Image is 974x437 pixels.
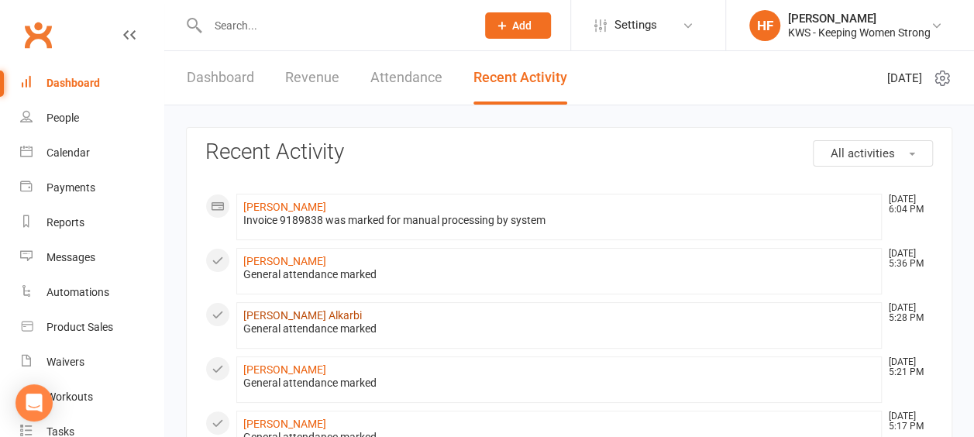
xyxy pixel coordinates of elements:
[20,345,163,380] a: Waivers
[20,66,163,101] a: Dashboard
[20,275,163,310] a: Automations
[46,77,100,89] div: Dashboard
[19,15,57,54] a: Clubworx
[20,240,163,275] a: Messages
[813,140,933,167] button: All activities
[243,322,875,335] div: General attendance marked
[187,51,254,105] a: Dashboard
[749,10,780,41] div: HF
[20,380,163,415] a: Workouts
[473,51,567,105] a: Recent Activity
[205,140,933,164] h3: Recent Activity
[46,321,113,333] div: Product Sales
[485,12,551,39] button: Add
[788,26,931,40] div: KWS - Keeping Women Strong
[46,112,79,124] div: People
[881,357,932,377] time: [DATE] 5:21 PM
[614,8,657,43] span: Settings
[20,136,163,170] a: Calendar
[243,418,326,430] a: [PERSON_NAME]
[243,377,875,390] div: General attendance marked
[46,251,95,263] div: Messages
[243,214,875,227] div: Invoice 9189838 was marked for manual processing by system
[46,391,93,403] div: Workouts
[881,303,932,323] time: [DATE] 5:28 PM
[512,19,532,32] span: Add
[243,268,875,281] div: General attendance marked
[46,181,95,194] div: Payments
[881,194,932,215] time: [DATE] 6:04 PM
[243,201,326,213] a: [PERSON_NAME]
[285,51,339,105] a: Revenue
[46,286,109,298] div: Automations
[887,69,922,88] span: [DATE]
[370,51,442,105] a: Attendance
[20,310,163,345] a: Product Sales
[20,205,163,240] a: Reports
[881,411,932,432] time: [DATE] 5:17 PM
[46,146,90,159] div: Calendar
[788,12,931,26] div: [PERSON_NAME]
[46,356,84,368] div: Waivers
[203,15,465,36] input: Search...
[243,309,362,322] a: [PERSON_NAME] Alkarbi
[15,384,53,422] div: Open Intercom Messenger
[243,255,326,267] a: [PERSON_NAME]
[881,249,932,269] time: [DATE] 5:36 PM
[20,101,163,136] a: People
[46,216,84,229] div: Reports
[20,170,163,205] a: Payments
[243,363,326,376] a: [PERSON_NAME]
[831,146,895,160] span: All activities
